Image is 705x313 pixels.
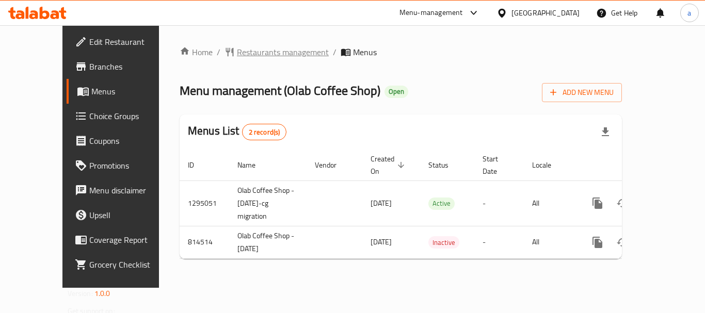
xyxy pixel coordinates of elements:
[399,7,463,19] div: Menu-management
[428,197,455,210] div: Active
[237,159,269,171] span: Name
[242,124,287,140] div: Total records count
[428,236,459,249] div: Inactive
[593,120,618,144] div: Export file
[180,79,380,102] span: Menu management ( Olab Coffee Shop )
[67,203,180,227] a: Upsell
[371,196,392,210] span: [DATE]
[89,184,172,196] span: Menu disclaimer
[188,159,207,171] span: ID
[67,227,180,252] a: Coverage Report
[315,159,350,171] span: Vendor
[371,235,392,249] span: [DATE]
[483,153,511,177] span: Start Date
[89,110,172,122] span: Choice Groups
[91,85,172,97] span: Menus
[610,191,635,216] button: Change Status
[550,86,614,99] span: Add New Menu
[225,46,329,58] a: Restaurants management
[67,79,180,104] a: Menus
[474,180,524,226] td: -
[89,36,172,48] span: Edit Restaurant
[67,153,180,178] a: Promotions
[532,159,565,171] span: Locale
[180,46,622,58] nav: breadcrumb
[474,226,524,258] td: -
[428,197,455,209] span: Active
[542,83,622,102] button: Add New Menu
[217,46,220,58] li: /
[428,237,459,249] span: Inactive
[524,180,577,226] td: All
[687,7,691,19] span: a
[353,46,377,58] span: Menus
[67,54,180,79] a: Branches
[428,159,462,171] span: Status
[180,150,693,259] table: enhanced table
[610,230,635,255] button: Change Status
[180,226,229,258] td: 814514
[89,135,172,147] span: Coupons
[371,153,408,177] span: Created On
[89,258,172,271] span: Grocery Checklist
[585,191,610,216] button: more
[89,234,172,246] span: Coverage Report
[524,226,577,258] td: All
[585,230,610,255] button: more
[89,209,172,221] span: Upsell
[67,29,180,54] a: Edit Restaurant
[67,104,180,128] a: Choice Groups
[180,46,213,58] a: Home
[511,7,580,19] div: [GEOGRAPHIC_DATA]
[180,180,229,226] td: 1295051
[237,46,329,58] span: Restaurants management
[384,86,408,98] div: Open
[67,128,180,153] a: Coupons
[68,287,93,300] span: Version:
[94,287,110,300] span: 1.0.0
[243,127,286,137] span: 2 record(s)
[188,123,286,140] h2: Menus List
[229,226,307,258] td: Olab Coffee Shop - [DATE]
[229,180,307,226] td: Olab Coffee Shop - [DATE]-cg migration
[67,178,180,203] a: Menu disclaimer
[89,159,172,172] span: Promotions
[67,252,180,277] a: Grocery Checklist
[89,60,172,73] span: Branches
[577,150,693,181] th: Actions
[384,87,408,96] span: Open
[333,46,337,58] li: /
